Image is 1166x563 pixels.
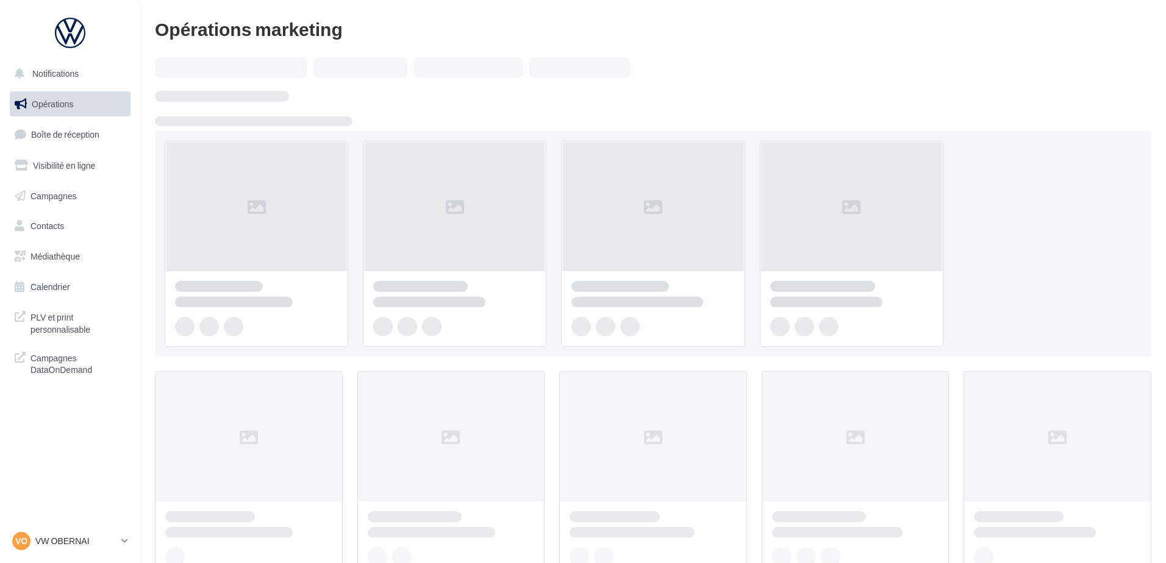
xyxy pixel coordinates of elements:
[7,244,133,269] a: Médiathèque
[31,129,99,140] span: Boîte de réception
[7,304,133,340] a: PLV et print personnalisable
[7,153,133,179] a: Visibilité en ligne
[35,535,116,547] p: VW OBERNAI
[30,221,64,231] span: Contacts
[7,91,133,117] a: Opérations
[30,281,70,292] span: Calendrier
[7,213,133,239] a: Contacts
[10,529,131,553] a: VO VW OBERNAI
[33,160,95,171] span: Visibilité en ligne
[155,19,1151,38] div: Opérations marketing
[7,345,133,381] a: Campagnes DataOnDemand
[32,99,73,109] span: Opérations
[7,274,133,300] a: Calendrier
[7,61,128,87] button: Notifications
[15,535,27,547] span: VO
[30,350,126,376] span: Campagnes DataOnDemand
[30,190,77,200] span: Campagnes
[32,68,79,79] span: Notifications
[30,309,126,335] span: PLV et print personnalisable
[7,121,133,147] a: Boîte de réception
[30,251,80,261] span: Médiathèque
[7,183,133,209] a: Campagnes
